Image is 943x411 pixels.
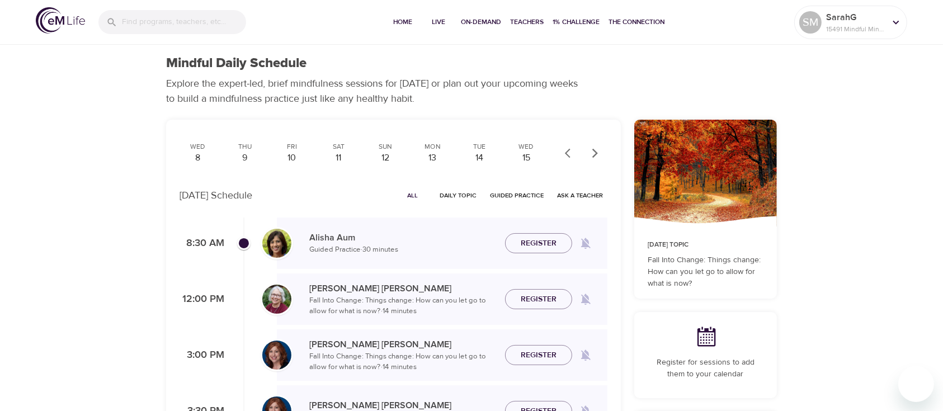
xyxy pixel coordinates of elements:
[505,233,572,254] button: Register
[184,152,212,164] div: 8
[262,341,291,370] img: Elaine_Smookler-min.jpg
[418,152,446,164] div: 13
[648,240,763,250] p: [DATE] Topic
[166,55,307,72] h1: Mindful Daily Schedule
[461,16,501,28] span: On-Demand
[435,187,481,204] button: Daily Topic
[521,237,557,251] span: Register
[898,366,934,402] iframe: Button to launch messaging window
[553,187,607,204] button: Ask a Teacher
[309,351,496,373] p: Fall Into Change: Things change: How can you let go to allow for what is now? · 14 minutes
[372,142,400,152] div: Sun
[485,187,548,204] button: Guided Practice
[510,16,544,28] span: Teachers
[309,295,496,317] p: Fall Into Change: Things change: How can you let go to allow for what is now? · 14 minutes
[465,152,493,164] div: 14
[36,7,85,34] img: logo
[572,342,599,369] span: Remind me when a class goes live every Wednesday at 3:00 PM
[648,254,763,290] p: Fall Into Change: Things change: How can you let go to allow for what is now?
[799,11,822,34] div: SM
[372,152,400,164] div: 12
[122,10,246,34] input: Find programs, teachers, etc...
[490,190,544,201] span: Guided Practice
[425,16,452,28] span: Live
[309,244,496,256] p: Guided Practice · 30 minutes
[278,152,306,164] div: 10
[465,142,493,152] div: Tue
[180,188,252,203] p: [DATE] Schedule
[553,16,600,28] span: 1% Challenge
[184,142,212,152] div: Wed
[826,24,885,34] p: 15491 Mindful Minutes
[399,190,426,201] span: All
[505,289,572,310] button: Register
[505,345,572,366] button: Register
[309,231,496,244] p: Alisha Aum
[395,187,431,204] button: All
[180,292,224,307] p: 12:00 PM
[262,285,291,314] img: Bernice_Moore_min.jpg
[418,142,446,152] div: Mon
[512,152,540,164] div: 15
[180,348,224,363] p: 3:00 PM
[231,152,259,164] div: 9
[609,16,664,28] span: The Connection
[325,142,353,152] div: Sat
[309,338,496,351] p: [PERSON_NAME] [PERSON_NAME]
[389,16,416,28] span: Home
[512,142,540,152] div: Wed
[325,152,353,164] div: 11
[166,76,586,106] p: Explore the expert-led, brief mindfulness sessions for [DATE] or plan out your upcoming weeks to ...
[572,230,599,257] span: Remind me when a class goes live every Wednesday at 8:30 AM
[180,236,224,251] p: 8:30 AM
[262,229,291,258] img: Alisha%20Aum%208-9-21.jpg
[826,11,885,24] p: SarahG
[648,357,763,380] p: Register for sessions to add them to your calendar
[521,348,557,362] span: Register
[440,190,477,201] span: Daily Topic
[278,142,306,152] div: Fri
[309,282,496,295] p: [PERSON_NAME] [PERSON_NAME]
[557,190,603,201] span: Ask a Teacher
[521,292,557,306] span: Register
[231,142,259,152] div: Thu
